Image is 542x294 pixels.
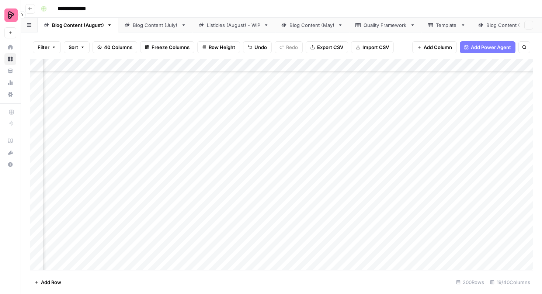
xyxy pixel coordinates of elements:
button: Row Height [197,41,240,53]
span: Import CSV [362,44,389,51]
button: Freeze Columns [140,41,194,53]
button: What's new? [4,147,16,159]
a: Quality Framework [349,18,421,32]
span: Export CSV [317,44,343,51]
div: Blog Content (April) [486,21,532,29]
a: Template [421,18,472,32]
div: What's new? [5,147,16,158]
button: 40 Columns [93,41,137,53]
button: Add Row [30,276,66,288]
a: Usage [4,77,16,89]
div: Blog Content (July) [133,21,178,29]
span: Add Row [41,279,61,286]
div: 200 Rows [453,276,487,288]
div: Template [436,21,458,29]
img: Preply Logo [4,8,18,22]
a: Listicles (August) - WIP [192,18,275,32]
button: Help + Support [4,159,16,170]
a: Browse [4,53,16,65]
button: Export CSV [306,41,348,53]
span: Sort [69,44,78,51]
button: Sort [64,41,90,53]
div: Blog Content (August) [52,21,104,29]
a: Home [4,41,16,53]
button: Workspace: Preply [4,6,16,24]
a: Settings [4,89,16,100]
span: Filter [38,44,49,51]
span: Redo [286,44,298,51]
button: Filter [33,41,61,53]
button: Add Power Agent [460,41,515,53]
a: Blog Content (August) [38,18,118,32]
span: Row Height [209,44,235,51]
span: Freeze Columns [152,44,190,51]
div: Quality Framework [364,21,407,29]
a: Your Data [4,65,16,77]
button: Undo [243,41,272,53]
a: Blog Content (July) [118,18,192,32]
span: Undo [254,44,267,51]
div: Listicles (August) - WIP [207,21,261,29]
span: Add Power Agent [471,44,511,51]
div: Blog Content (May) [289,21,335,29]
span: 40 Columns [104,44,132,51]
button: Redo [275,41,303,53]
span: Add Column [424,44,452,51]
a: AirOps Academy [4,135,16,147]
button: Add Column [412,41,457,53]
a: Blog Content (May) [275,18,349,32]
button: Import CSV [351,41,394,53]
div: 19/40 Columns [487,276,533,288]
